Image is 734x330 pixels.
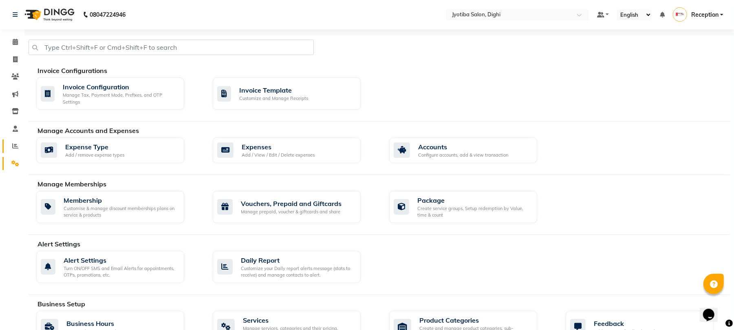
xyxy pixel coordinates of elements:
div: Accounts [418,142,508,152]
div: Membership [64,195,178,205]
div: Services [243,315,354,325]
div: Vouchers, Prepaid and Giftcards [241,199,342,208]
div: Alert Settings [64,255,178,265]
div: Create service groups, Setup redemption by Value, time & count [417,205,531,219]
div: Daily Report [241,255,354,265]
a: MembershipCustomise & manage discount memberships plans on service & products [36,191,201,223]
div: Configure accounts, add & view transaction [418,152,508,159]
div: Customize and Manage Receipts [239,95,308,102]
a: ExpensesAdd / View / Edit / Delete expenses [213,137,377,163]
div: Business Hours [66,319,126,328]
iframe: chat widget [700,297,726,322]
div: Product Categories [419,315,531,325]
img: logo [21,3,77,26]
a: Invoice ConfigurationManage Tax, Payment Mode, Prefixes, and OTP Settings [36,78,201,110]
div: Package [417,195,531,205]
div: Invoice Template [239,85,308,95]
div: Expenses [242,142,315,152]
div: Invoice Configuration [63,82,178,92]
div: Customise & manage discount memberships plans on service & products [64,205,178,219]
b: 08047224946 [90,3,126,26]
div: Feedback [594,319,693,328]
a: Vouchers, Prepaid and GiftcardsManage prepaid, voucher & giftcards and share [213,191,377,223]
div: Manage Tax, Payment Mode, Prefixes, and OTP Settings [63,92,178,105]
div: Add / remove expense types [65,152,124,159]
div: Customize your Daily report alerts message (stats to receive) and manage contacts to alert. [241,265,354,279]
img: Reception [673,7,687,22]
div: Manage prepaid, voucher & giftcards and share [241,208,342,215]
div: Turn ON/OFF SMS and Email Alerts for appointments, OTPs, promotions, etc. [64,265,178,279]
input: Type Ctrl+Shift+F or Cmd+Shift+F to search [29,40,314,55]
div: Expense Type [65,142,124,152]
a: Alert SettingsTurn ON/OFF SMS and Email Alerts for appointments, OTPs, promotions, etc. [36,251,201,283]
span: Reception [691,11,719,19]
a: AccountsConfigure accounts, add & view transaction [389,137,553,163]
div: Add / View / Edit / Delete expenses [242,152,315,159]
a: Daily ReportCustomize your Daily report alerts message (stats to receive) and manage contacts to ... [213,251,377,283]
a: Invoice TemplateCustomize and Manage Receipts [213,78,377,110]
a: Expense TypeAdd / remove expense types [36,137,201,163]
a: PackageCreate service groups, Setup redemption by Value, time & count [389,191,553,223]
